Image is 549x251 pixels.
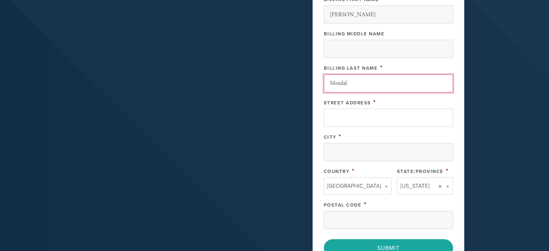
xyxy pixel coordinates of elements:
span: [US_STATE] [400,181,430,191]
label: Billing Last Name [324,65,378,71]
label: City [324,134,336,140]
span: This field is required. [364,200,367,208]
label: Street Address [324,100,371,106]
label: State/Province [397,169,444,174]
span: This field is required. [380,64,383,72]
label: Country [324,169,350,174]
label: Postal Code [324,202,362,208]
span: This field is required. [446,167,449,175]
a: [US_STATE] [397,177,453,195]
a: [GEOGRAPHIC_DATA] [324,177,392,195]
span: This field is required. [373,98,376,106]
label: Billing Middle Name [324,31,385,37]
span: This field is required. [352,167,355,175]
span: This field is required. [339,133,341,140]
span: [GEOGRAPHIC_DATA] [327,181,381,191]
